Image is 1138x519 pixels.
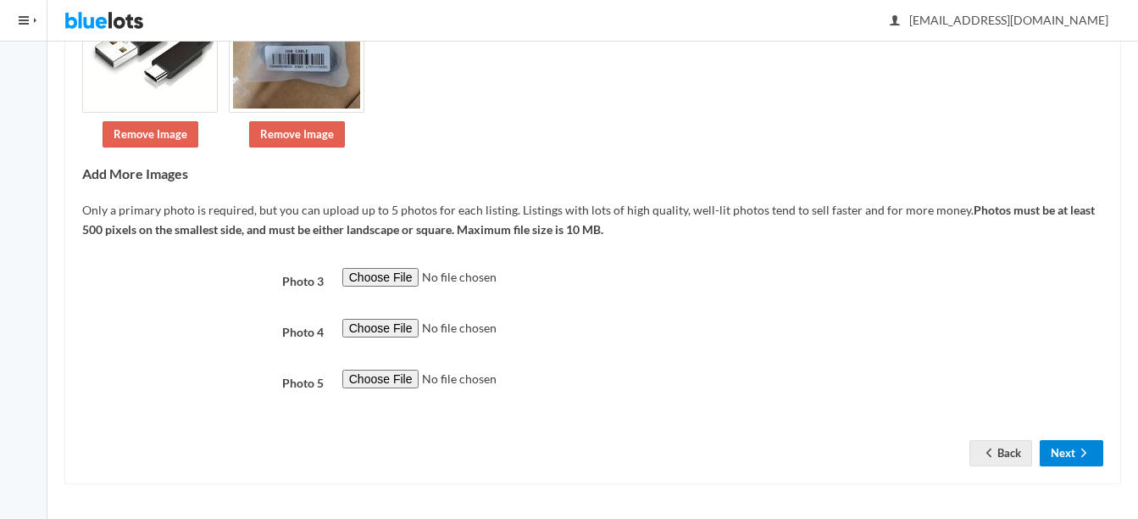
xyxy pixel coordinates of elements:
[886,14,903,30] ion-icon: person
[891,13,1108,27] span: [EMAIL_ADDRESS][DOMAIN_NAME]
[1040,440,1103,466] button: Nextarrow forward
[73,370,333,393] label: Photo 5
[1075,446,1092,462] ion-icon: arrow forward
[82,203,1095,237] b: Photos must be at least 500 pixels on the smallest side, and must be either landscape or square. ...
[82,201,1103,239] p: Only a primary photo is required, but you can upload up to 5 photos for each listing. Listings wi...
[82,166,1103,181] h4: Add More Images
[249,121,345,148] a: Remove Image
[73,268,333,292] label: Photo 3
[103,121,198,148] a: Remove Image
[980,446,997,462] ion-icon: arrow back
[73,319,333,343] label: Photo 4
[969,440,1032,466] a: arrow backBack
